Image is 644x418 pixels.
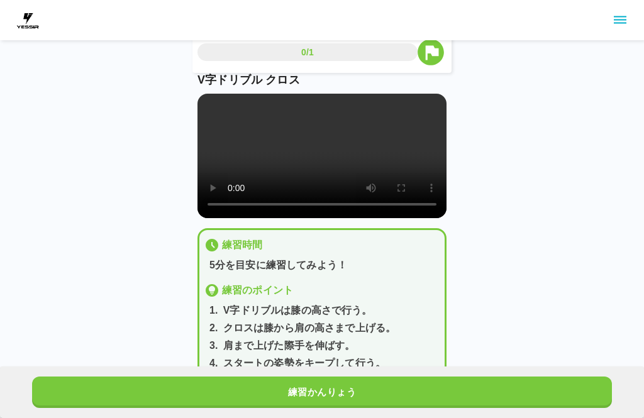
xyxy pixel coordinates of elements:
[223,303,372,318] p: V字ドリブルは膝の高さで行う。
[209,321,218,336] p: 2 .
[197,72,447,89] p: V字ドリブル クロス
[209,258,440,273] p: 5分を目安に練習してみよう！
[223,356,386,371] p: スタートの姿勢をキープして行う。
[209,356,218,371] p: 4 .
[222,283,293,298] p: 練習のポイント
[209,303,218,318] p: 1 .
[223,321,396,336] p: クロスは膝から肩の高さまで上げる。
[15,8,40,33] img: dummy
[222,238,263,253] p: 練習時間
[223,338,355,353] p: 肩まで上げた際手を伸ばす。
[32,377,612,408] button: 練習かんりょう
[609,9,631,31] button: sidemenu
[301,46,314,58] p: 0/1
[209,338,218,353] p: 3 .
